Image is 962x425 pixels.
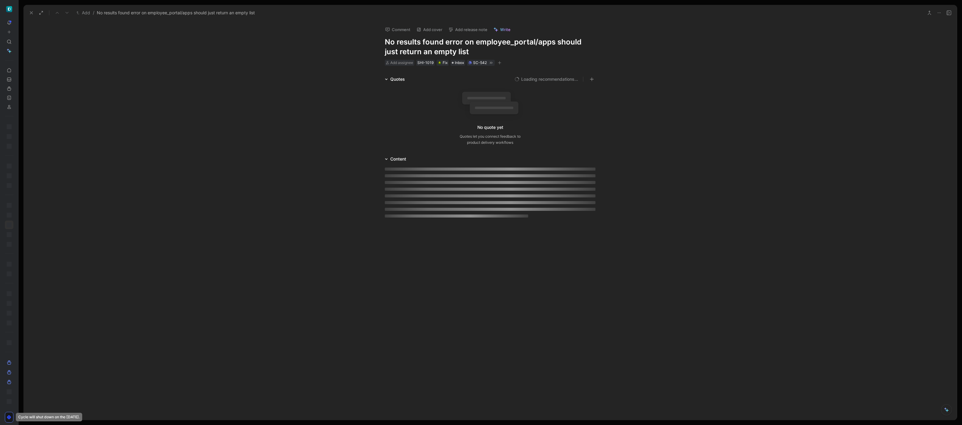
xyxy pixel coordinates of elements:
[437,60,449,66] div: 🪲Fix
[451,60,465,66] div: Inbox
[6,6,12,12] img: ShiftControl
[500,27,511,32] span: Write
[382,155,409,163] div: Content
[93,9,94,16] span: /
[514,76,578,83] button: Loading recommendations...
[473,60,487,66] div: SC-542
[455,60,464,66] span: Inbox
[97,9,255,16] span: No results found error on employee_portal/apps should just return an empty list
[390,76,405,83] div: Quotes
[382,76,407,83] div: Quotes
[414,25,445,34] button: Add cover
[460,133,521,146] div: Quotes let you connect feedback to product delivery workflows
[390,60,413,65] span: Add assignee
[491,25,513,34] button: Write
[5,5,13,13] button: ShiftControl
[16,413,82,421] div: Cycle will shut down on the [DATE].
[382,25,413,34] button: Comment
[75,9,92,16] button: Add
[438,61,441,65] img: 🪲
[385,37,595,57] h1: No results found error on employee_portal/apps should just return an empty list
[438,60,448,66] div: Fix
[446,25,490,34] button: Add release note
[390,155,406,163] div: Content
[477,124,503,131] div: No quote yet
[417,60,434,66] div: SHI-1019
